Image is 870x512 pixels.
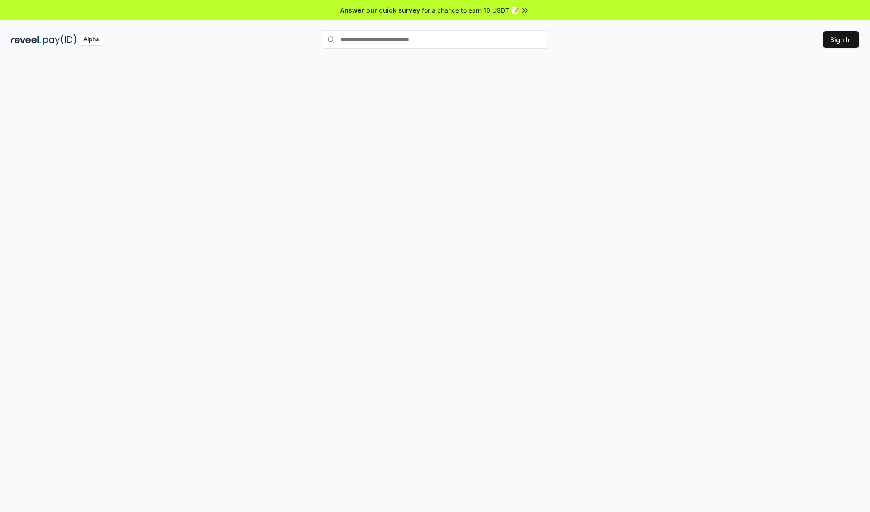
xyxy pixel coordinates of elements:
img: pay_id [43,34,77,45]
button: Sign In [823,31,859,48]
div: Alpha [78,34,104,45]
span: for a chance to earn 10 USDT 📝 [422,5,519,15]
img: reveel_dark [11,34,41,45]
span: Answer our quick survey [340,5,420,15]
